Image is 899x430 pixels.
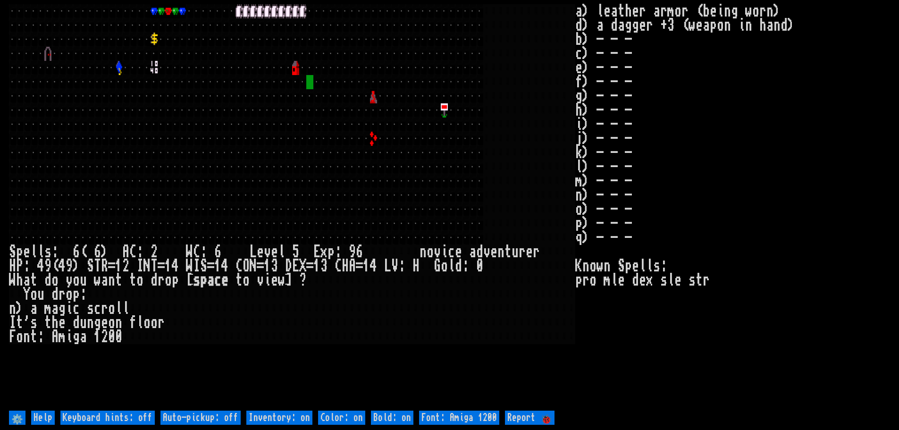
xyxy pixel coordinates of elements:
input: Auto-pickup: off [160,411,241,425]
div: p [16,245,23,259]
div: v [483,245,490,259]
div: 3 [320,259,328,273]
div: e [526,245,533,259]
div: d [51,287,59,302]
div: w [94,273,101,287]
div: a [101,273,108,287]
div: c [73,302,80,316]
div: e [23,245,30,259]
stats: a) leather armor (being worn) d) a dagger +3 (weapon in hand) b) - - - c) - - - e) - - - f) - - -... [575,4,890,408]
input: Inventory: on [246,411,312,425]
div: 4 [59,259,66,273]
div: l [136,316,143,330]
div: X [299,259,306,273]
div: d [44,273,51,287]
div: h [51,316,59,330]
div: 0 [108,330,115,344]
div: 1 [115,259,122,273]
div: e [490,245,497,259]
div: 9 [44,259,51,273]
div: T [94,259,101,273]
div: o [108,302,115,316]
div: c [214,273,221,287]
div: i [264,273,271,287]
div: : [398,259,405,273]
div: : [37,330,44,344]
div: : [136,245,143,259]
div: c [448,245,455,259]
div: 9 [349,245,356,259]
div: 1 [94,330,101,344]
div: o [51,273,59,287]
div: C [235,259,243,273]
div: 1 [363,259,370,273]
div: t [44,316,51,330]
div: W [186,245,193,259]
div: t [30,330,37,344]
div: a [23,273,30,287]
div: e [271,245,278,259]
div: u [80,316,87,330]
div: I [9,316,16,330]
div: E [292,259,299,273]
div: H [412,259,420,273]
div: r [519,245,526,259]
div: 3 [271,259,278,273]
div: I [193,259,200,273]
div: l [448,259,455,273]
div: m [44,302,51,316]
div: v [434,245,441,259]
div: f [129,316,136,330]
div: m [59,330,66,344]
div: n [497,245,504,259]
div: C [129,245,136,259]
div: ' [23,316,30,330]
div: 5 [292,245,299,259]
div: x [320,245,328,259]
div: W [9,273,16,287]
div: r [533,245,540,259]
input: Color: on [318,411,365,425]
div: 6 [73,245,80,259]
input: Keyboard hints: off [60,411,155,425]
div: d [151,273,158,287]
div: 6 [356,245,363,259]
div: = [108,259,115,273]
div: 6 [214,245,221,259]
div: Y [23,287,30,302]
div: l [278,245,285,259]
div: o [243,273,250,287]
input: Bold: on [371,411,413,425]
div: n [23,330,30,344]
div: S [9,245,16,259]
div: D [285,259,292,273]
div: t [115,273,122,287]
div: i [441,245,448,259]
div: e [59,316,66,330]
div: e [271,273,278,287]
div: p [172,273,179,287]
div: l [37,245,44,259]
div: o [143,316,151,330]
div: d [455,259,462,273]
div: t [235,273,243,287]
div: = [257,259,264,273]
div: t [504,245,512,259]
div: O [243,259,250,273]
div: n [115,316,122,330]
div: L [384,259,391,273]
div: r [158,316,165,330]
div: o [136,273,143,287]
div: N [143,259,151,273]
input: Report 🐞 [505,411,555,425]
div: H [9,259,16,273]
div: 4 [221,259,228,273]
div: = [356,259,363,273]
div: E [313,245,320,259]
div: l [115,302,122,316]
div: o [441,259,448,273]
input: Help [31,411,55,425]
div: s [30,316,37,330]
div: e [101,316,108,330]
div: 6 [94,245,101,259]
